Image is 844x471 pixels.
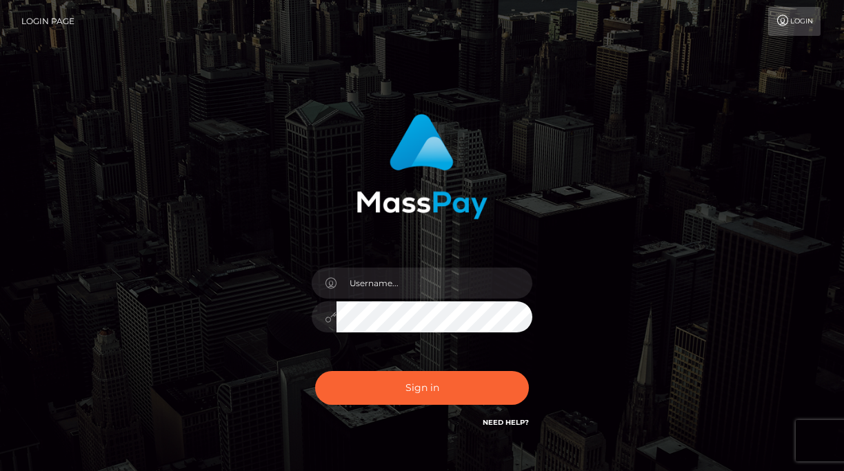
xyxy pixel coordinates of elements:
button: Sign in [315,371,529,405]
a: Need Help? [483,418,529,427]
a: Login [768,7,821,36]
img: MassPay Login [356,114,488,219]
input: Username... [336,268,532,299]
a: Login Page [21,7,74,36]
